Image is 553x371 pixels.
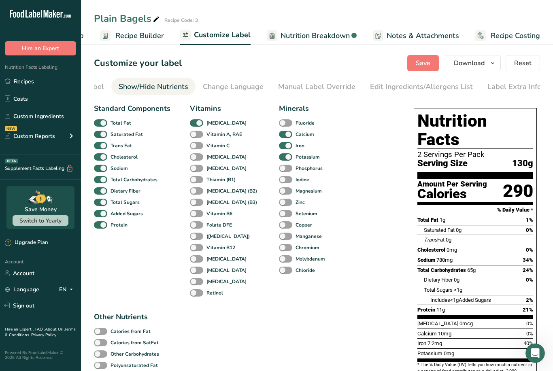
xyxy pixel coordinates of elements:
[111,165,128,172] b: Sodium
[5,282,39,297] a: Language
[417,307,435,313] span: Protein
[111,221,128,229] b: Protein
[119,81,188,92] div: Show/Hide Nutrients
[180,26,251,45] a: Customize Label
[111,131,143,138] b: Saturated Fat
[526,297,533,303] span: 2%
[373,27,459,45] a: Notes & Attachments
[111,362,158,369] b: Polyunsaturated Fat
[296,233,322,240] b: Manganese
[279,103,328,114] div: Minerals
[296,153,320,161] b: Potassium
[387,30,459,41] span: Notes & Attachments
[278,81,355,92] div: Manual Label Override
[417,205,533,215] section: % Daily Value *
[526,320,533,326] span: 0%
[454,58,485,68] span: Download
[206,199,257,206] b: [MEDICAL_DATA] (B3)
[296,199,305,206] b: Zinc
[206,267,247,274] b: [MEDICAL_DATA]
[94,11,161,26] div: Plain Bagels
[5,350,76,360] div: Powered By FoodLabelMaker © 2025 All Rights Reserved
[446,237,451,243] span: 0g
[296,187,322,195] b: Magnesium
[417,188,487,200] div: Calories
[206,165,247,172] b: [MEDICAL_DATA]
[417,331,437,337] span: Calcium
[194,30,251,40] span: Customize Label
[526,331,533,337] span: 0%
[296,267,315,274] b: Chloride
[94,103,170,114] div: Standard Components
[417,247,445,253] span: Cholesterol
[424,227,455,233] span: Saturated Fat
[440,217,445,223] span: 1g
[281,30,350,41] span: Nutrition Breakdown
[296,165,323,172] b: Phosphorus
[111,339,159,346] b: Calories from SatFat
[35,326,45,332] a: FAQ .
[296,244,319,251] b: Chromium
[428,340,442,346] span: 7.2mg
[454,287,462,293] span: <1g
[111,119,131,127] b: Total Fat
[296,210,317,217] b: Selenium
[523,267,533,273] span: 24%
[475,27,540,45] a: Recipe Costing
[206,153,247,161] b: [MEDICAL_DATA]
[417,340,426,346] span: Iron
[25,205,57,214] div: Save Money
[206,221,232,229] b: Folate DFE
[526,247,533,253] span: 0%
[5,326,34,332] a: Hire an Expert .
[296,119,315,127] b: Fluoride
[416,58,430,68] span: Save
[512,159,533,169] span: 130g
[206,210,232,217] b: Vitamin B6
[296,255,325,263] b: Molybdenum
[296,131,314,138] b: Calcium
[424,237,437,243] i: Trans
[296,221,312,229] b: Copper
[506,55,540,71] button: Reset
[526,217,533,223] span: 1%
[111,142,132,149] b: Trans Fat
[444,350,454,356] span: 0mg
[111,210,143,217] b: Added Sugars
[206,233,250,240] b: ([MEDICAL_DATA])
[417,350,442,356] span: Potassium
[523,340,533,346] span: 40%
[206,131,242,138] b: Vitamin A, RAE
[206,187,257,195] b: [MEDICAL_DATA] (B2)
[526,277,533,283] span: 0%
[424,287,453,293] span: Total Sugars
[417,180,487,188] div: Amount Per Serving
[514,58,532,68] span: Reset
[5,239,48,247] div: Upgrade Plan
[203,81,264,92] div: Change Language
[111,199,140,206] b: Total Sugars
[45,326,64,332] a: About Us .
[206,255,247,263] b: [MEDICAL_DATA]
[424,277,453,283] span: Dietary Fiber
[115,30,164,41] span: Recipe Builder
[417,112,533,149] h1: Nutrition Facts
[417,217,438,223] span: Total Fat
[417,151,533,159] div: 2 Servings Per Pack
[459,320,473,326] span: 0mcg
[296,142,304,149] b: Iron
[438,331,451,337] span: 10mg
[450,297,459,303] span: <1g
[447,247,457,253] span: 0mg
[525,343,545,363] iframe: Intercom live chat
[111,350,159,358] b: Other Carbohydrates
[13,215,68,226] button: Switch to Yearly
[5,126,17,131] div: NEW
[164,17,198,24] div: Recipe Code: 3
[467,267,476,273] span: 65g
[206,278,247,285] b: [MEDICAL_DATA]
[111,153,138,161] b: Cholesterol
[5,159,18,163] div: BETA
[491,30,540,41] span: Recipe Costing
[59,284,76,294] div: EN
